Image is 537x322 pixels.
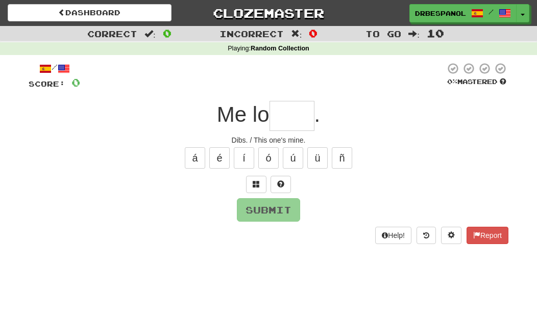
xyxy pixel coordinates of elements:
[29,135,508,145] div: Dibs. / This one's mine.
[307,147,328,169] button: ü
[258,147,279,169] button: ó
[375,227,411,244] button: Help!
[209,147,230,169] button: é
[415,9,466,18] span: drbespanol
[332,147,352,169] button: ñ
[234,147,254,169] button: í
[185,147,205,169] button: á
[365,29,401,39] span: To go
[29,79,65,88] span: Score:
[283,147,303,169] button: ú
[409,4,517,22] a: drbespanol /
[237,198,300,222] button: Submit
[219,29,284,39] span: Incorrect
[29,62,80,75] div: /
[417,227,436,244] button: Round history (alt+y)
[87,29,137,39] span: Correct
[144,30,156,38] span: :
[271,176,291,193] button: Single letter hint - you only get 1 per sentence and score half the points! alt+h
[314,102,321,126] span: .
[427,27,444,39] span: 10
[291,30,302,38] span: :
[489,8,494,15] span: /
[445,77,508,87] div: Mastered
[163,27,172,39] span: 0
[447,77,457,86] span: 0 %
[408,30,420,38] span: :
[251,45,309,52] strong: Random Collection
[8,4,172,21] a: Dashboard
[467,227,508,244] button: Report
[71,76,80,89] span: 0
[217,102,270,126] span: Me lo
[246,176,266,193] button: Switch sentence to multiple choice alt+p
[309,27,318,39] span: 0
[187,4,351,22] a: Clozemaster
